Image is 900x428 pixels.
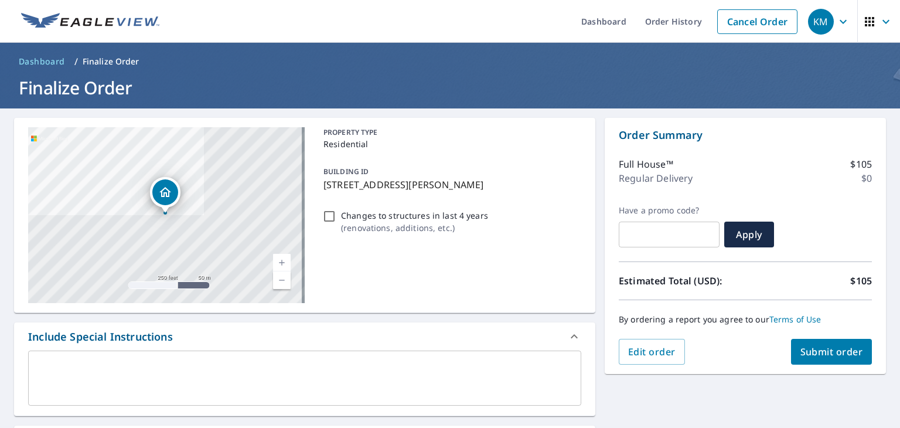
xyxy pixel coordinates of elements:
label: Have a promo code? [619,205,720,216]
span: Dashboard [19,56,65,67]
p: Residential [323,138,577,150]
span: Apply [734,228,765,241]
div: Include Special Instructions [28,329,173,345]
span: Submit order [800,345,863,358]
a: Terms of Use [769,314,821,325]
p: BUILDING ID [323,167,369,176]
p: Regular Delivery [619,171,693,185]
span: Edit order [628,345,676,358]
p: Order Summary [619,127,872,143]
nav: breadcrumb [14,52,886,71]
p: [STREET_ADDRESS][PERSON_NAME] [323,178,577,192]
p: By ordering a report you agree to our [619,314,872,325]
a: Dashboard [14,52,70,71]
button: Submit order [791,339,872,365]
img: EV Logo [21,13,159,30]
button: Edit order [619,339,685,365]
p: Full House™ [619,157,673,171]
a: Current Level 17, Zoom Out [273,271,291,289]
div: KM [808,9,834,35]
p: Estimated Total (USD): [619,274,745,288]
a: Current Level 17, Zoom In [273,254,291,271]
a: Cancel Order [717,9,797,34]
div: Include Special Instructions [14,322,595,351]
p: PROPERTY TYPE [323,127,577,138]
div: Dropped pin, building 1, Residential property, 1043 S Randolph St Indianapolis, IN 46203 [150,177,180,213]
h1: Finalize Order [14,76,886,100]
p: Changes to structures in last 4 years [341,209,488,222]
button: Apply [724,222,774,247]
p: $0 [861,171,872,185]
p: $105 [850,157,872,171]
p: Finalize Order [83,56,139,67]
li: / [74,55,78,69]
p: $105 [850,274,872,288]
p: ( renovations, additions, etc. ) [341,222,488,234]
